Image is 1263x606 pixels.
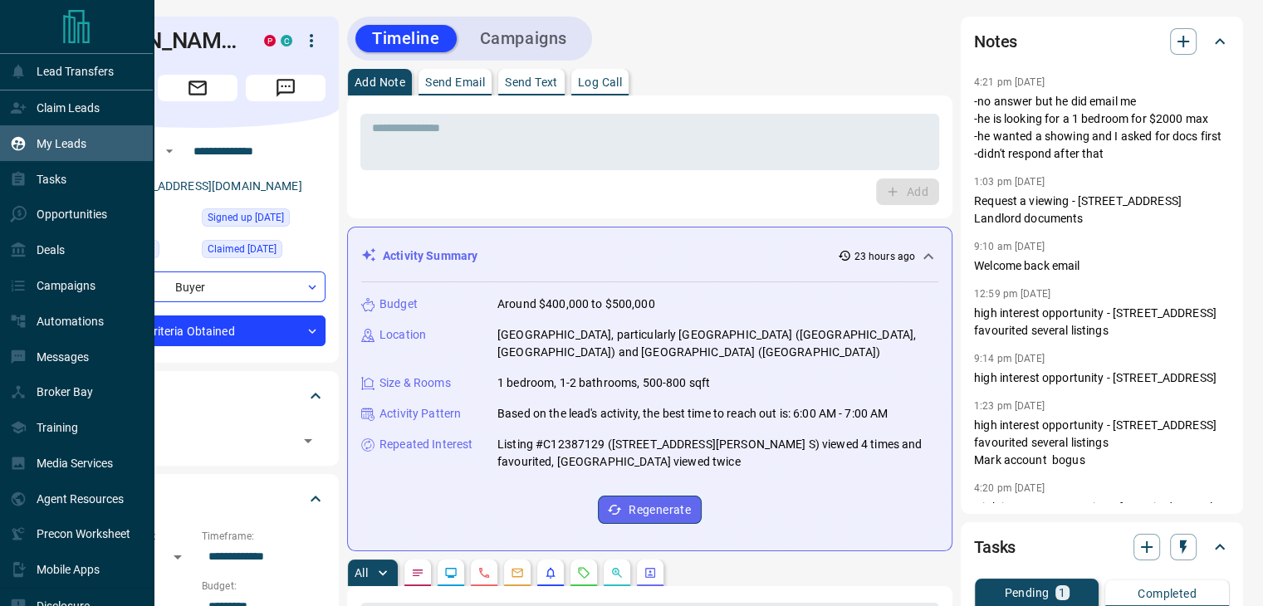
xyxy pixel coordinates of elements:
p: Repeated Interest [379,436,472,453]
p: 1 [1059,587,1065,599]
svg: Lead Browsing Activity [444,566,458,579]
p: 1 bedroom, 1-2 bathrooms, 500-800 sqft [497,374,710,392]
button: Open [296,429,320,452]
button: Timeline [355,25,457,52]
p: high interest opportunity - [STREET_ADDRESS] favourited several listings Mark account bogus [974,417,1230,469]
p: 4:20 pm [DATE] [974,482,1045,494]
div: Fri Feb 09 2024 [202,240,326,263]
div: Criteria [70,479,326,519]
p: -no answer but he did email me -he is looking for a 1 bedroom for $2000 max -he wanted a showing ... [974,93,1230,163]
span: Message [246,75,326,101]
p: 9:14 pm [DATE] [974,353,1045,364]
p: Welcome back email [974,257,1230,275]
h2: Notes [974,28,1017,55]
p: 12:59 pm [DATE] [974,288,1050,300]
p: All [355,567,368,579]
svg: Emails [511,566,524,579]
svg: Opportunities [610,566,624,579]
p: Completed [1138,588,1197,599]
h2: Tasks [974,534,1016,560]
div: Sun Jul 11 2021 [202,208,326,232]
button: Campaigns [463,25,584,52]
div: Buyer [70,271,326,302]
button: Open [159,141,179,161]
button: Regenerate [598,496,702,524]
div: Activity Summary23 hours ago [361,241,938,271]
h1: [PERSON_NAME] [70,27,239,54]
p: Size & Rooms [379,374,451,392]
svg: Calls [477,566,491,579]
p: Listing #C12387129 ([STREET_ADDRESS][PERSON_NAME] S) viewed 4 times and favourited, [GEOGRAPHIC_D... [497,436,938,471]
p: Timeframe: [202,529,326,544]
div: Tasks [974,527,1230,567]
span: Email [158,75,237,101]
div: Criteria Obtained [70,315,326,346]
p: Add Note [355,76,405,88]
svg: Notes [411,566,424,579]
p: 1:23 pm [DATE] [974,400,1045,412]
p: High interest opportunity & favourited several listings Request several viewings [974,499,1230,551]
p: Log Call [578,76,622,88]
p: 4:21 pm [DATE] [974,76,1045,88]
svg: Listing Alerts [544,566,557,579]
div: Tags [70,376,326,416]
p: [GEOGRAPHIC_DATA], particularly [GEOGRAPHIC_DATA] ([GEOGRAPHIC_DATA], [GEOGRAPHIC_DATA]) and [GEO... [497,326,938,361]
p: Budget: [202,579,326,594]
svg: Agent Actions [644,566,657,579]
p: 23 hours ago [854,249,915,264]
p: high interest opportunity - [STREET_ADDRESS] favourited several listings [974,305,1230,340]
p: Based on the lead's activity, the best time to reach out is: 6:00 AM - 7:00 AM [497,405,888,423]
svg: Requests [577,566,590,579]
span: Signed up [DATE] [208,209,284,226]
div: Notes [974,22,1230,61]
a: [EMAIL_ADDRESS][DOMAIN_NAME] [115,179,302,193]
p: Budget [379,296,418,313]
div: property.ca [264,35,276,46]
p: Activity Summary [383,247,477,265]
p: Send Email [425,76,485,88]
p: 1:03 pm [DATE] [974,176,1045,188]
p: Pending [1004,587,1049,599]
div: condos.ca [281,35,292,46]
p: high interest opportunity - [STREET_ADDRESS] [974,369,1230,387]
p: 9:10 am [DATE] [974,241,1045,252]
p: Request a viewing - [STREET_ADDRESS] Landlord documents [974,193,1230,227]
p: Around $400,000 to $500,000 [497,296,655,313]
p: Location [379,326,426,344]
span: Claimed [DATE] [208,241,277,257]
p: Activity Pattern [379,405,461,423]
p: Send Text [505,76,558,88]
